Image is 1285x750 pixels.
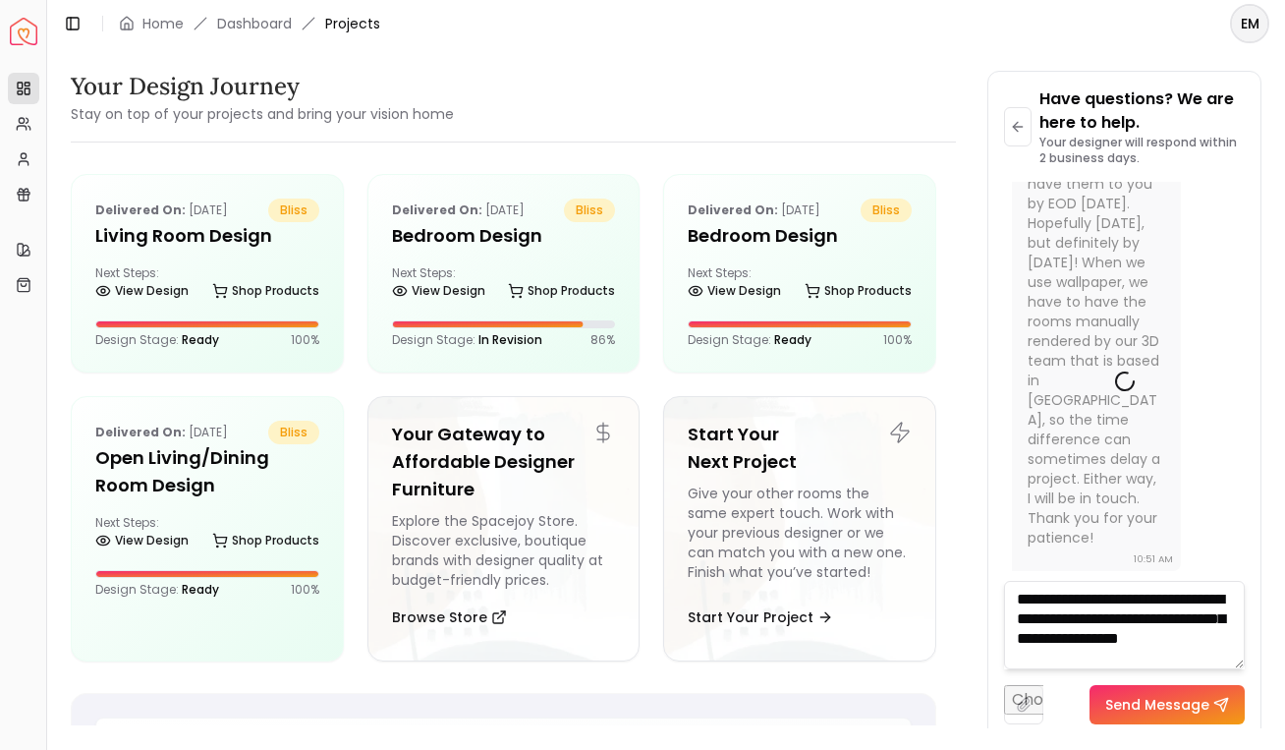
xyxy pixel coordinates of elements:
[774,331,811,348] span: Ready
[95,222,319,250] h5: Living Room design
[392,199,525,222] p: [DATE]
[392,265,616,305] div: Next Steps:
[217,14,292,33] a: Dashboard
[291,582,319,598] p: 100 %
[688,332,811,348] p: Design Stage:
[95,421,228,444] p: [DATE]
[325,14,380,33] span: Projects
[392,277,485,305] a: View Design
[590,332,615,348] p: 86 %
[1089,685,1245,724] button: Send Message
[10,18,37,45] a: Spacejoy
[508,277,615,305] a: Shop Products
[291,332,319,348] p: 100 %
[10,18,37,45] img: Spacejoy Logo
[688,265,912,305] div: Next Steps:
[71,71,454,102] h3: Your Design Journey
[268,421,319,444] span: bliss
[688,222,912,250] h5: Bedroom Design
[861,199,912,222] span: bliss
[367,396,641,662] a: Your Gateway to Affordable Designer FurnitureExplore the Spacejoy Store. Discover exclusive, bout...
[268,199,319,222] span: bliss
[564,199,615,222] span: bliss
[1134,549,1173,569] div: 10:51 AM
[688,277,781,305] a: View Design
[95,424,186,440] b: Delivered on:
[212,277,319,305] a: Shop Products
[95,332,219,348] p: Design Stage:
[1039,87,1245,135] p: Have questions? We are here to help.
[95,527,189,554] a: View Design
[1232,6,1267,41] span: EM
[392,202,482,218] b: Delivered on:
[95,515,319,554] div: Next Steps:
[478,331,542,348] span: In Revision
[95,582,219,598] p: Design Stage:
[688,598,833,637] button: Start Your Project
[1039,135,1245,166] p: Your designer will respond within 2 business days.
[182,331,219,348] span: Ready
[663,396,936,662] a: Start Your Next ProjectGive your other rooms the same expert touch. Work with your previous desig...
[805,277,912,305] a: Shop Products
[688,199,820,222] p: [DATE]
[688,484,912,590] div: Give your other rooms the same expert touch. Work with your previous designer or we can match you...
[688,202,778,218] b: Delivered on:
[119,14,380,33] nav: breadcrumb
[182,581,219,598] span: Ready
[95,202,186,218] b: Delivered on:
[883,332,912,348] p: 100 %
[688,421,912,476] h5: Start Your Next Project
[95,444,319,499] h5: Open Living/Dining Room Design
[392,511,616,590] div: Explore the Spacejoy Store. Discover exclusive, boutique brands with designer quality at budget-f...
[392,598,507,637] button: Browse Store
[1230,4,1269,43] button: EM
[392,222,616,250] h5: Bedroom design
[95,199,228,222] p: [DATE]
[392,421,616,503] h5: Your Gateway to Affordable Designer Furniture
[142,14,184,33] a: Home
[212,527,319,554] a: Shop Products
[95,265,319,305] div: Next Steps:
[392,332,542,348] p: Design Stage:
[71,104,454,124] small: Stay on top of your projects and bring your vision home
[95,277,189,305] a: View Design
